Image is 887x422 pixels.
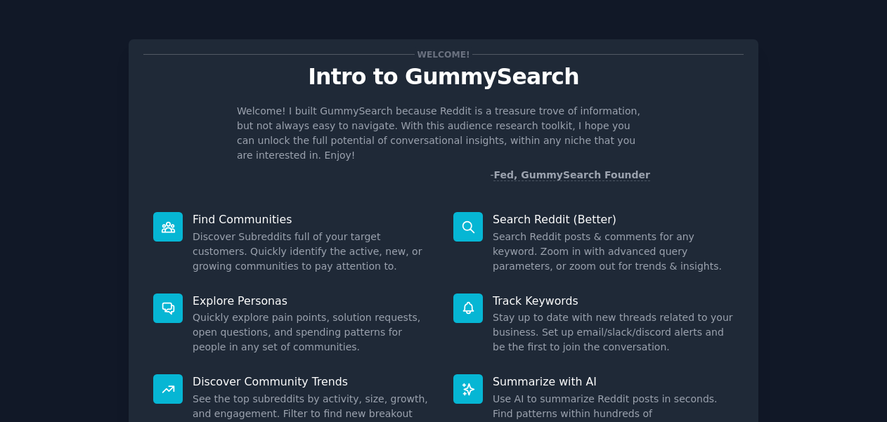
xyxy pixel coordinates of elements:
a: Fed, GummySearch Founder [493,169,650,181]
p: Find Communities [193,212,434,227]
dd: Search Reddit posts & comments for any keyword. Zoom in with advanced query parameters, or zoom o... [493,230,734,274]
div: - [490,168,650,183]
p: Welcome! I built GummySearch because Reddit is a treasure trove of information, but not always ea... [237,104,650,163]
p: Explore Personas [193,294,434,308]
p: Search Reddit (Better) [493,212,734,227]
dd: Discover Subreddits full of your target customers. Quickly identify the active, new, or growing c... [193,230,434,274]
p: Summarize with AI [493,374,734,389]
p: Track Keywords [493,294,734,308]
dd: Stay up to date with new threads related to your business. Set up email/slack/discord alerts and ... [493,310,734,355]
p: Discover Community Trends [193,374,434,389]
p: Intro to GummySearch [143,65,744,89]
span: Welcome! [415,47,472,62]
dd: Quickly explore pain points, solution requests, open questions, and spending patterns for people ... [193,310,434,355]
